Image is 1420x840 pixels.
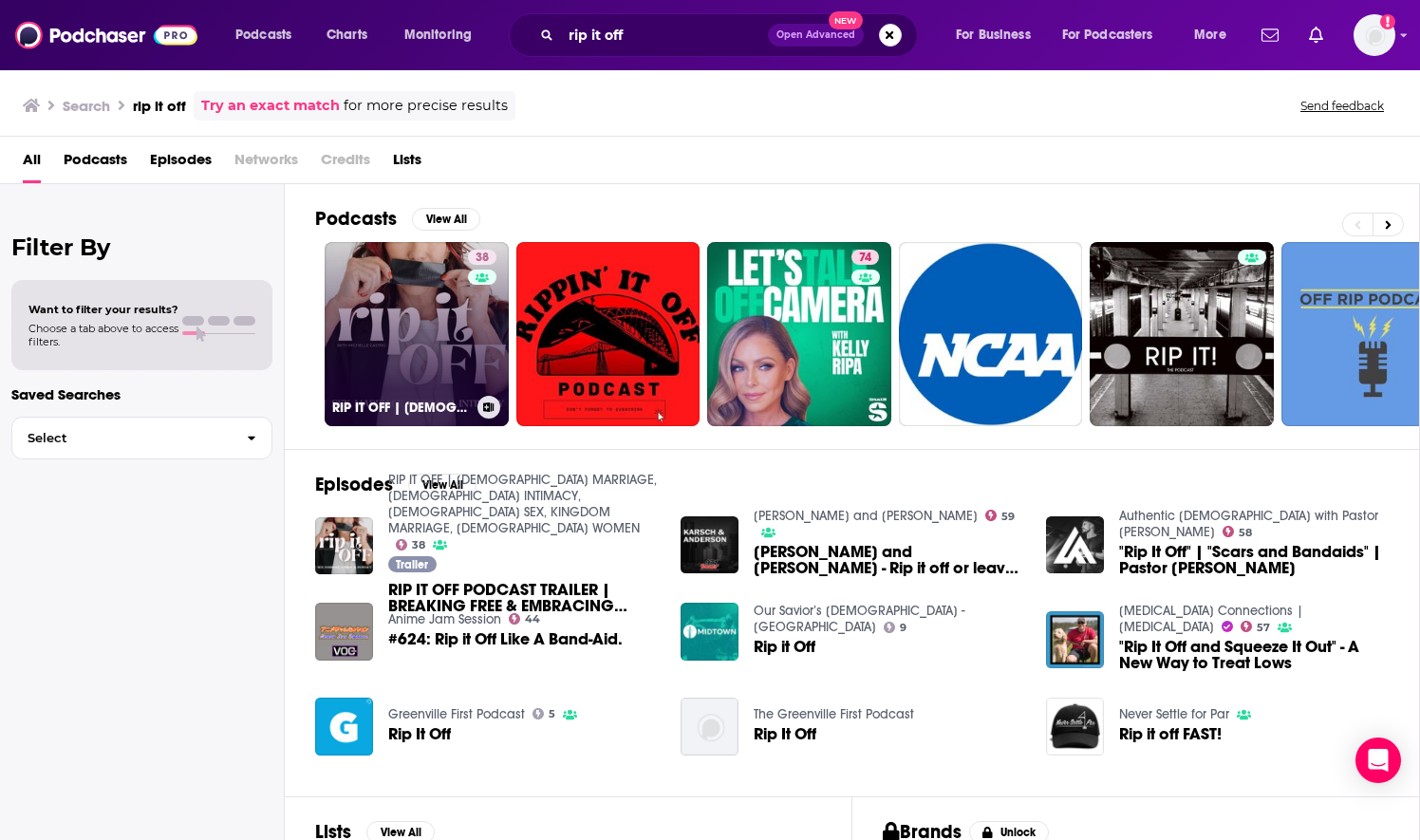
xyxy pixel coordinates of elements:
span: Credits [321,144,370,183]
span: Select [12,432,232,444]
a: Never Settle for Par [1119,706,1229,722]
svg: Add a profile image [1380,14,1395,29]
h2: Podcasts [315,207,397,231]
a: Karsch and Anderson [754,508,978,524]
button: Open AdvancedNew [768,24,864,47]
a: Show notifications dropdown [1254,19,1286,51]
img: Rip it off FAST! [1046,698,1104,756]
span: 59 [1001,513,1015,521]
span: #624: Rip it Off Like A Band-Aid. [388,631,623,647]
h3: Search [63,97,110,115]
a: Episodes [150,144,212,183]
a: Rip it off FAST! [1119,726,1222,742]
div: Open Intercom Messenger [1355,737,1401,783]
span: RIP IT OFF PODCAST TRAILER | BREAKING FREE & EMBRACING [DEMOGRAPHIC_DATA] INTIMACY [388,582,658,614]
span: Choose a tab above to access filters. [28,322,178,348]
span: 5 [549,710,555,719]
button: open menu [943,20,1055,50]
button: Show profile menu [1354,14,1395,56]
span: 57 [1257,624,1270,632]
a: 74 [707,242,891,426]
span: More [1194,22,1226,48]
span: For Podcasters [1062,22,1153,48]
span: Lists [393,144,421,183]
a: Authentic Church with Pastor Bobby Chandler [1119,508,1378,540]
a: Rip It Off [388,726,451,742]
a: EpisodesView All [315,473,476,496]
span: "Rip It Off" | "Scars and Bandaids" | Pastor [PERSON_NAME] [1119,544,1389,576]
h3: rip it off [133,97,186,115]
a: 5 [532,708,556,719]
span: Open Advanced [776,30,855,40]
span: New [829,11,863,29]
span: For Business [956,22,1031,48]
a: Karsch and Anderson - Rip it off or leave it on?!?! [754,544,1023,576]
img: User Profile [1354,14,1395,56]
a: The Greenville First Podcast [754,706,914,722]
p: Saved Searches [11,385,272,403]
img: "Rip It Off" | "Scars and Bandaids" | Pastor Jesse Bowles [1046,516,1104,574]
img: Rip it Off [681,603,738,661]
button: open menu [1050,20,1181,50]
a: Podcasts [64,144,127,183]
span: 38 [412,541,425,550]
a: Rip it Off [754,639,815,655]
a: 74 [851,250,879,265]
h3: RIP IT OFF | [DEMOGRAPHIC_DATA] MARRIAGE, [DEMOGRAPHIC_DATA] INTIMACY, [DEMOGRAPHIC_DATA] SEX, KI... [332,400,470,416]
h2: Filter By [11,233,272,261]
a: All [23,144,41,183]
span: 9 [900,624,906,632]
a: Try an exact match [201,95,340,117]
a: Anime Jam Session [388,611,501,627]
a: 38RIP IT OFF | [DEMOGRAPHIC_DATA] MARRIAGE, [DEMOGRAPHIC_DATA] INTIMACY, [DEMOGRAPHIC_DATA] SEX, ... [325,242,509,426]
a: "Rip It Off" | "Scars and Bandaids" | Pastor Jesse Bowles [1119,544,1389,576]
a: Greenville First Podcast [388,706,525,722]
a: 38 [396,539,426,551]
span: Trailer [396,559,428,570]
img: #624: Rip it Off Like A Band-Aid. [315,603,373,661]
img: Rip It Off [681,698,738,756]
a: PodcastsView All [315,207,480,231]
span: Podcasts [235,22,291,48]
span: 38 [476,249,489,268]
a: 38 [468,250,496,265]
span: 74 [859,249,871,268]
span: Want to filter your results? [28,303,178,316]
a: Our Savior’s Church - Midtown [754,603,965,635]
span: 58 [1239,529,1252,537]
a: 58 [1223,526,1253,537]
button: Select [11,417,272,459]
button: Send feedback [1295,98,1390,114]
img: "Rip It Off and Squeeze It Out" - A New Way to Treat Lows [1046,611,1104,669]
a: Show notifications dropdown [1301,19,1331,51]
span: Logged in as nwierenga [1354,14,1395,56]
span: [PERSON_NAME] and [PERSON_NAME] - Rip it off or leave it on?!?! [754,544,1023,576]
span: for more precise results [344,95,508,117]
img: Rip It Off [315,698,373,756]
a: 59 [985,510,1016,521]
img: RIP IT OFF PODCAST TRAILER | BREAKING FREE & EMBRACING BIBLICAL INTIMACY [315,517,373,575]
span: Charts [327,22,367,48]
a: RIP IT OFF | CHRISTIAN MARRIAGE, BIBLICAL INTIMACY, CHRISTIAN SEX, KINGDOM MARRIAGE, CHRISTIAN WOMEN [388,472,657,536]
img: Karsch and Anderson - Rip it off or leave it on?!?! [681,516,738,574]
span: Rip It Off [754,726,816,742]
img: Podchaser - Follow, Share and Rate Podcasts [15,17,197,53]
a: 57 [1241,621,1271,632]
a: Charts [314,20,379,50]
h2: Episodes [315,473,393,496]
a: "Rip It Off and Squeeze It Out" - A New Way to Treat Lows [1119,639,1389,671]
